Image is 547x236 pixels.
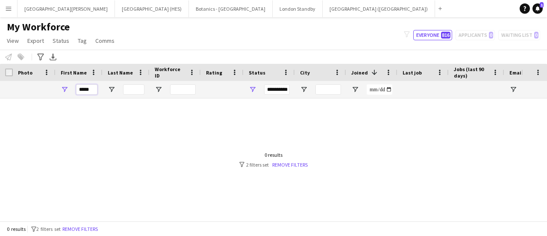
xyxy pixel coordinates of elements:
span: Comms [95,37,115,45]
span: Status [249,69,265,76]
button: Open Filter Menu [155,86,162,93]
input: Workforce ID Filter Input [170,84,196,95]
app-action-btn: Advanced filters [35,52,46,62]
button: Open Filter Menu [249,86,256,93]
input: City Filter Input [315,84,341,95]
a: View [3,35,22,46]
input: Joined Filter Input [367,84,392,95]
span: Status [53,37,69,45]
button: Open Filter Menu [351,86,359,93]
button: London Standby [273,0,323,17]
span: Rating [206,69,222,76]
span: My Workforce [7,21,70,33]
span: 816 [441,32,450,39]
button: Everyone816 [413,30,452,40]
a: Tag [74,35,90,46]
span: 2 filters set [36,226,61,232]
span: Email [509,69,523,76]
button: Botanics - [GEOGRAPHIC_DATA] [189,0,273,17]
span: Workforce ID [155,66,185,79]
button: [GEOGRAPHIC_DATA][PERSON_NAME] [18,0,115,17]
button: Open Filter Menu [509,86,517,93]
button: Open Filter Menu [61,86,68,93]
button: [GEOGRAPHIC_DATA] ([GEOGRAPHIC_DATA]) [323,0,435,17]
a: Status [49,35,73,46]
a: Export [24,35,47,46]
input: First Name Filter Input [76,84,97,95]
a: Remove filters [272,161,308,168]
span: Export [27,37,44,45]
button: Remove filters [61,224,100,234]
button: Open Filter Menu [300,86,308,93]
span: View [7,37,19,45]
input: Column with Header Selection [5,69,13,76]
app-action-btn: Export XLSX [48,52,58,62]
span: Last Name [108,69,133,76]
span: Joined [351,69,368,76]
div: 0 results [239,152,308,158]
input: Last Name Filter Input [123,84,144,95]
button: Open Filter Menu [108,86,115,93]
span: Photo [18,69,32,76]
span: Jobs (last 90 days) [454,66,489,79]
span: First Name [61,69,87,76]
a: Comms [92,35,118,46]
span: City [300,69,310,76]
div: 2 filters set [239,161,308,168]
button: [GEOGRAPHIC_DATA] (HES) [115,0,189,17]
span: 1 [540,2,544,8]
span: Tag [78,37,87,45]
a: 1 [532,3,543,14]
span: Last job [403,69,422,76]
